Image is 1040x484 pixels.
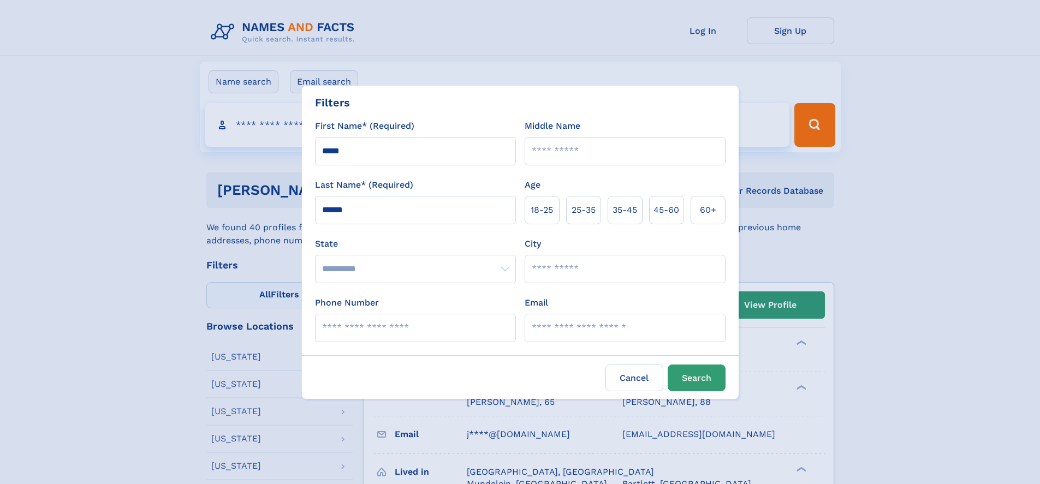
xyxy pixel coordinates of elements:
[525,237,541,250] label: City
[572,204,596,217] span: 25‑35
[605,365,663,391] label: Cancel
[525,119,580,133] label: Middle Name
[700,204,716,217] span: 60+
[315,178,413,192] label: Last Name* (Required)
[315,237,516,250] label: State
[613,204,637,217] span: 35‑45
[315,94,350,111] div: Filters
[525,178,540,192] label: Age
[315,296,379,309] label: Phone Number
[315,119,414,133] label: First Name* (Required)
[668,365,726,391] button: Search
[653,204,679,217] span: 45‑60
[531,204,553,217] span: 18‑25
[525,296,548,309] label: Email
